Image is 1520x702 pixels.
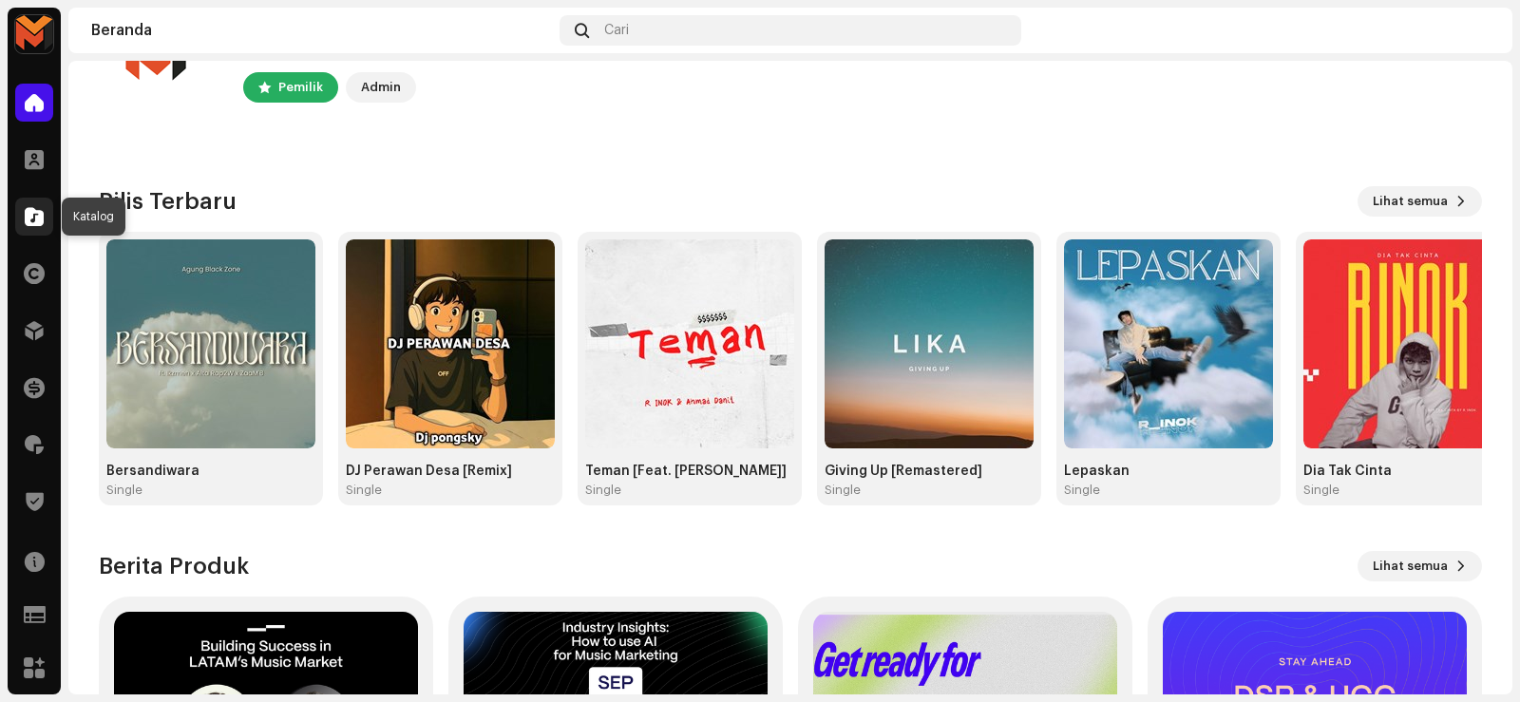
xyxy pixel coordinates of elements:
[1373,182,1448,220] span: Lihat semua
[346,464,555,479] div: DJ Perawan Desa [Remix]
[15,15,53,53] img: 33c9722d-ea17-4ee8-9e7d-1db241e9a290
[106,464,315,479] div: Bersandiwara
[91,23,552,38] div: Beranda
[1303,239,1512,448] img: 4e8da7df-9c18-43ff-b017-a5252de7164a
[99,186,237,217] h3: Rilis Terbaru
[106,483,142,498] div: Single
[1064,239,1273,448] img: f697b172-e885-42db-aafa-1fb2368e03db
[1064,464,1273,479] div: Lepaskan
[1358,551,1482,581] button: Lihat semua
[585,483,621,498] div: Single
[1358,186,1482,217] button: Lihat semua
[1303,483,1339,498] div: Single
[585,464,794,479] div: Teman [Feat. [PERSON_NAME]]
[825,464,1034,479] div: Giving Up [Remastered]
[346,483,382,498] div: Single
[825,483,861,498] div: Single
[604,23,629,38] span: Cari
[361,76,401,99] div: Admin
[825,239,1034,448] img: 90fa8160-d3c7-4d88-aeca-683a5a2febde
[1459,15,1490,46] img: c80ab357-ad41-45f9-b05a-ac2c454cf3ef
[278,76,323,99] div: Pemilik
[346,239,555,448] img: 1d285d58-1681-443c-be2f-9a1d1841e130
[106,239,315,448] img: 0945d843-080f-43d3-ae04-8be5778a687b
[1064,483,1100,498] div: Single
[585,239,794,448] img: bb76f7e2-7ac6-4423-8d80-f09ea6765a7e
[1373,547,1448,585] span: Lihat semua
[1303,464,1512,479] div: Dia Tak Cinta
[99,551,249,581] h3: Berita Produk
